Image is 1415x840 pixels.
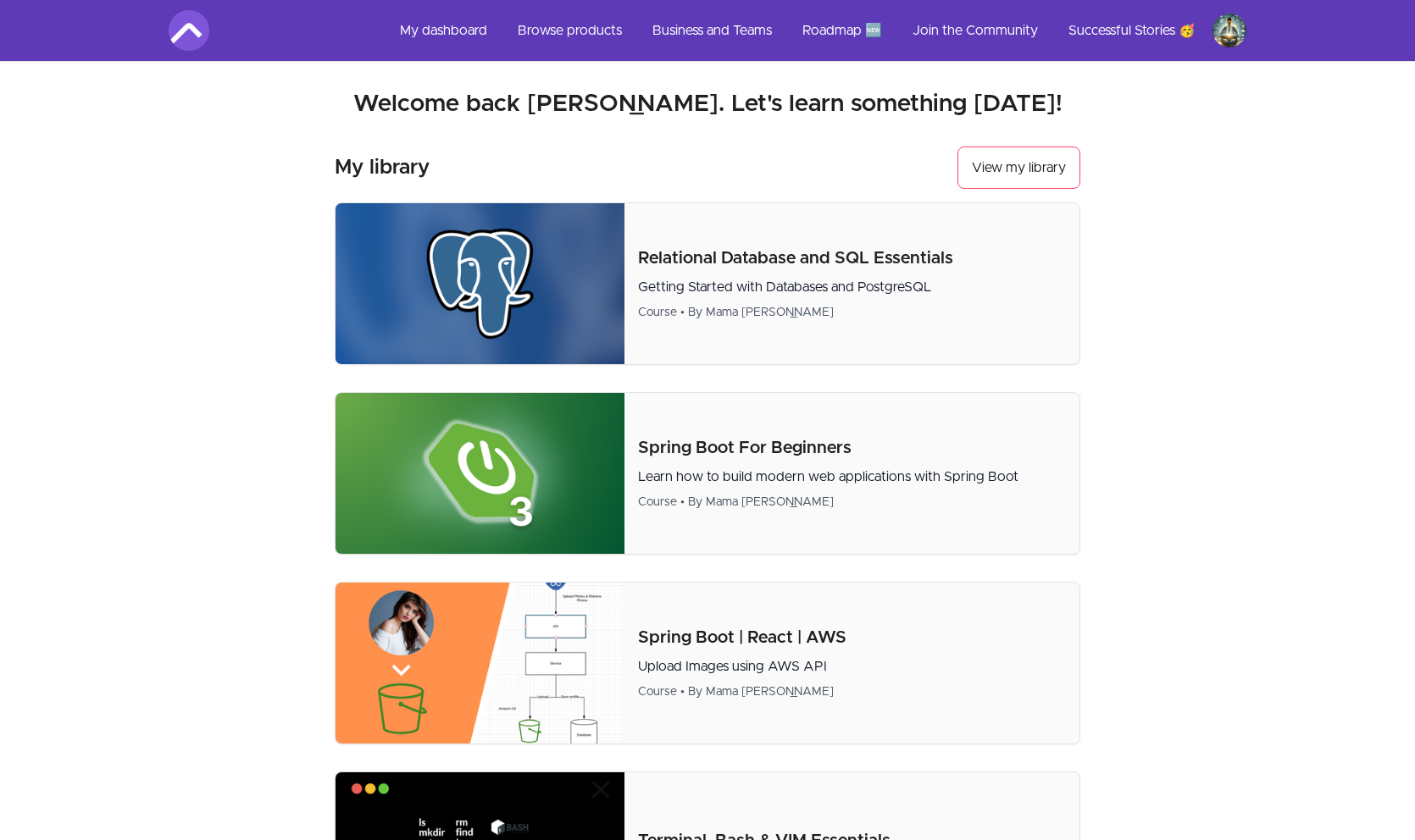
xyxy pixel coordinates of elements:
[1055,10,1209,51] a: Successful Stories 🥳
[638,683,1066,700] div: Course • By Mama [PERSON_NAME]
[638,494,1066,511] div: Course • By Mama [PERSON_NAME]
[335,582,1080,744] a: Product image for Spring Boot | React | AWSSpring Boot | React | AWSUpload Images using AWS APICo...
[336,583,624,743] img: Product image for Spring Boot | React | AWS
[638,626,1066,649] p: Spring Boot | React | AWS
[504,10,635,51] a: Browse products
[386,10,1246,51] nav: Main
[638,277,1066,297] p: Getting Started with Databases and PostgreSQL
[335,154,430,181] h3: My library
[386,10,501,51] a: My dashboard
[1212,14,1246,47] img: Profile image for Darshan
[638,246,1066,270] p: Relational Database and SQL Essentials
[169,89,1246,119] h2: Welcome back [PERSON_NAME]. Let's learn something [DATE]!
[638,656,1066,677] p: Upload Images using AWS API
[789,10,896,51] a: Roadmap 🆕
[957,146,1080,189] a: View my library
[638,304,1066,321] div: Course • By Mama [PERSON_NAME]
[336,393,624,554] img: Product image for Spring Boot For Beginners
[169,10,209,51] img: Amigoscode logo
[336,203,624,364] img: Product image for Relational Database and SQL Essentials
[639,10,785,51] a: Business and Teams
[899,10,1052,51] a: Join the Community
[638,436,1066,460] p: Spring Boot For Beginners
[335,392,1080,555] a: Product image for Spring Boot For BeginnersSpring Boot For BeginnersLearn how to build modern web...
[335,202,1080,365] a: Product image for Relational Database and SQL EssentialsRelational Database and SQL EssentialsGet...
[638,467,1066,487] p: Learn how to build modern web applications with Spring Boot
